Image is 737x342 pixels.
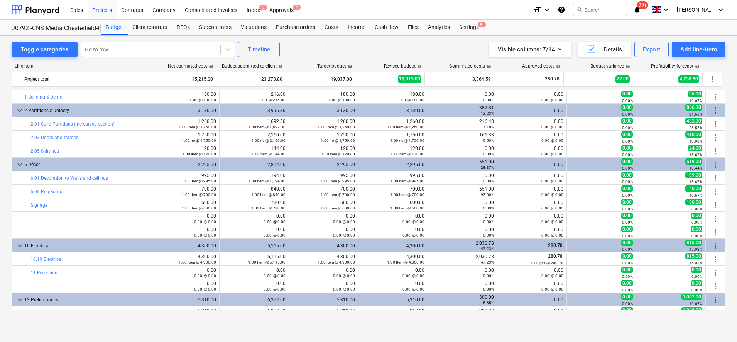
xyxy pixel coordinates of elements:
div: 4,300.00 [292,254,355,265]
div: Costs [320,20,343,35]
div: RFQs [172,20,194,35]
span: 866.30 [685,104,702,111]
span: More actions [711,133,720,142]
small: 0.00% [691,234,702,238]
a: 2.05 Skirtings [30,148,59,154]
span: More actions [711,92,720,102]
div: 0.00 [362,227,424,238]
div: 3,996.30 [223,108,286,113]
div: 2,295.00 [362,162,424,167]
span: 0.00 [621,145,633,151]
small: 16.67% [689,180,702,184]
small: 1.00 @ 216.00 [259,98,286,102]
span: 519.00 [685,158,702,165]
div: 2 Partitions & Joinery [24,104,147,117]
div: Toggle categories [21,44,68,54]
div: 651.00 [431,159,494,170]
iframe: Chat Widget [698,305,737,342]
div: Export [643,44,661,54]
span: 4,258.80 [678,75,699,83]
div: 6 Décor [24,158,147,171]
small: 0.00 @ 0.00 [333,219,355,224]
div: 0.00 [292,227,355,238]
div: 120.00 [153,146,216,157]
div: Approved costs [522,63,561,69]
small: 23.08% [689,207,702,211]
div: 0.00 [500,213,563,224]
small: 1.00 item @ 120.00 [390,152,424,156]
small: 1.00 no @ 1,750.00 [321,138,355,143]
span: [PERSON_NAME] [677,7,715,13]
div: 23,273.80 [220,73,282,85]
small: 0.00% [622,207,633,211]
div: Details [587,44,622,54]
span: More actions [711,201,720,210]
small: 1.00 no @ 1,750.00 [182,138,216,143]
div: 600.00 [153,200,216,211]
small: 0.00 @ 0.00 [541,206,563,210]
a: Purchase orders [271,20,320,35]
span: 0.00 [621,226,633,232]
span: More actions [711,146,720,156]
small: 0.00% [622,126,633,130]
small: 0.00 @ 0.00 [541,138,563,143]
small: 25.55% [689,126,702,130]
span: 140.00 [685,185,702,192]
small: 1.00 Item @ 700.00 [321,192,355,197]
span: 815.00 [685,253,702,259]
small: 93.00% [481,192,494,197]
small: 0.00 @ 0.00 [333,233,355,237]
div: 180.00 [292,92,355,102]
div: 120.00 [292,146,355,157]
div: 15,215.00 [150,73,213,85]
small: 0.00 @ 0.00 [541,192,563,197]
div: 180.00 [153,92,216,102]
div: 0.00 [362,213,424,224]
span: help [693,64,700,69]
small: 0.00% [622,234,633,238]
small: 1.00 Item @ 1,194.00 [248,179,286,183]
span: 1 [293,5,301,10]
span: 0.00 [621,213,633,219]
div: 120.00 [362,146,424,157]
small: 0.00% [622,180,633,184]
div: 4,300.00 [362,243,424,248]
span: keyboard_arrow_down [15,160,24,169]
div: 1,750.00 [362,132,424,143]
a: Income [343,20,370,35]
div: Project total [24,73,144,85]
span: 0.00 [621,240,633,246]
div: Line-item [12,63,147,69]
small: 1.00 Item @ 1,692.30 [248,125,286,129]
small: 1.00 item @ 144.00 [252,152,286,156]
button: Export [634,42,669,57]
small: 1.00 Item @ 840.00 [251,192,286,197]
a: Signage [30,202,47,208]
i: keyboard_arrow_down [542,5,551,14]
a: Budget [101,20,128,35]
span: 180.00 [685,199,702,205]
div: 216.48 [431,119,494,129]
button: Search [573,3,627,16]
span: 815.00 [685,240,702,246]
small: 1.00 Item @ 700.00 [390,192,424,197]
div: Files [403,20,423,35]
div: 3,364.59 [428,73,491,85]
div: 2,814.00 [223,162,286,167]
a: Settings9+ [455,20,483,35]
div: 180.00 [362,92,424,102]
small: 1.00 @ 180.00 [328,98,355,102]
small: 1.00 Item @ 1,260.00 [318,125,355,129]
div: 1,750.00 [292,132,355,143]
div: 0.00 [500,92,563,102]
div: 2,160.00 [223,132,286,143]
div: Visible columns : 7/14 [498,44,562,54]
small: 1.00 Item @ 600.00 [182,206,216,210]
div: 0.00 [431,200,494,211]
span: 0.00 [621,185,633,192]
div: Client contract [128,20,172,35]
small: 17.18% [481,125,494,129]
small: 0.00% [622,166,633,170]
div: 0.00 [431,146,494,157]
